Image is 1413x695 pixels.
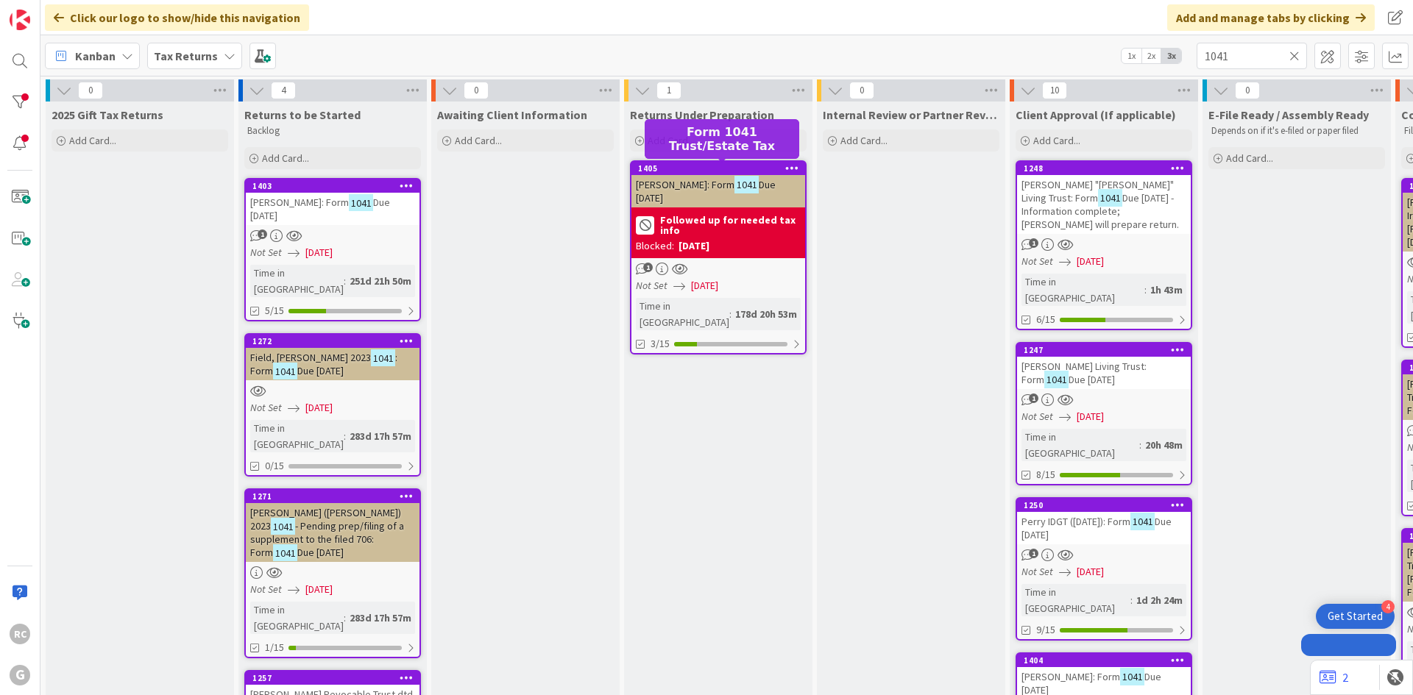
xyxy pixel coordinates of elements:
[262,152,309,165] span: Add Card...
[305,400,333,416] span: [DATE]
[1021,429,1139,461] div: Time in [GEOGRAPHIC_DATA]
[1024,345,1191,355] div: 1247
[344,273,346,289] span: :
[246,490,419,503] div: 1271
[250,582,282,596] i: Not Set
[1021,178,1174,204] span: [PERSON_NAME] "[PERSON_NAME]" Living Trust: Form
[349,194,373,211] mark: 1041
[729,306,732,322] span: :
[1316,604,1395,629] div: Open Get Started checklist, remaining modules: 4
[10,665,30,685] div: G
[297,546,344,559] span: Due [DATE]
[636,178,734,191] span: [PERSON_NAME]: Form
[1141,437,1186,453] div: 20h 48m
[636,238,674,254] div: Blocked:
[250,196,390,222] span: Due [DATE]
[250,196,349,209] span: [PERSON_NAME]: Form
[840,134,888,147] span: Add Card...
[1021,584,1130,616] div: Time in [GEOGRAPHIC_DATA]
[1021,515,1172,541] span: Due [DATE]
[246,179,419,193] div: 1403
[1120,668,1144,685] mark: 1041
[732,306,801,322] div: 178d 20h 53m
[1197,43,1307,69] input: Quick Filter...
[344,428,346,444] span: :
[691,278,718,293] span: [DATE]
[1017,162,1191,234] div: 1248[PERSON_NAME] "[PERSON_NAME]" Living Trust: Form1041Due [DATE] - Information complete; [PERSO...
[1139,437,1141,453] span: :
[1122,49,1141,63] span: 1x
[1077,254,1104,269] span: [DATE]
[305,245,333,260] span: [DATE]
[265,303,284,318] span: 5/15
[246,335,419,348] div: 1272
[1042,82,1067,99] span: 10
[1161,49,1181,63] span: 3x
[1328,609,1383,624] div: Get Started
[1144,282,1147,298] span: :
[69,134,116,147] span: Add Card...
[78,82,103,99] span: 0
[250,351,371,364] span: Field, [PERSON_NAME] 2023
[1077,409,1104,424] span: [DATE]
[1036,312,1055,327] span: 6/15
[273,544,297,561] mark: 1041
[250,246,282,259] i: Not Set
[1208,107,1369,122] span: E-File Ready / Assembly Ready
[252,181,419,191] div: 1403
[849,82,874,99] span: 0
[1017,499,1191,512] div: 1250
[258,229,267,239] span: 1
[1036,467,1055,482] span: 8/15
[1021,254,1053,268] i: Not Set
[638,163,805,174] div: 1405
[1235,82,1260,99] span: 0
[679,238,709,254] div: [DATE]
[631,162,805,175] div: 1405
[1320,669,1348,686] a: 2
[1029,549,1038,558] span: 1
[734,176,759,193] mark: 1041
[1017,654,1191,667] div: 1404
[1017,499,1191,544] div: 1250Perry IDGT ([DATE]): Form1041Due [DATE]
[1036,622,1055,638] span: 9/15
[660,215,801,235] b: Followed up for needed tax info
[271,518,295,535] mark: 1041
[1016,107,1176,122] span: Client Approval (If applicable)
[631,162,805,207] div: 1405[PERSON_NAME]: Form1041Due [DATE]
[1024,163,1191,174] div: 1248
[1098,189,1122,206] mark: 1041
[464,82,489,99] span: 0
[823,107,999,122] span: Internal Review or Partner Review
[656,82,681,99] span: 1
[246,335,419,380] div: 1272Field, [PERSON_NAME] 20231041: Form1041Due [DATE]
[1021,360,1147,386] span: [PERSON_NAME] Living Trust: Form
[250,401,282,414] i: Not Set
[1021,274,1144,306] div: Time in [GEOGRAPHIC_DATA]
[252,336,419,346] div: 1272
[297,364,344,377] span: Due [DATE]
[437,107,587,122] span: Awaiting Client Information
[636,178,776,204] span: Due [DATE]
[250,506,401,532] span: [PERSON_NAME] ([PERSON_NAME]) 2023
[265,640,284,655] span: 1/15
[246,671,419,685] div: 1257
[1029,238,1038,248] span: 1
[1024,655,1191,666] div: 1404
[246,179,419,225] div: 1403[PERSON_NAME]: Form1041Due [DATE]
[265,458,284,474] span: 0/15
[305,582,333,597] span: [DATE]
[1021,565,1053,578] i: Not Set
[10,624,30,644] div: RC
[1226,152,1273,165] span: Add Card...
[75,47,116,65] span: Kanban
[1017,162,1191,175] div: 1248
[1133,592,1186,608] div: 1d 2h 24m
[1024,500,1191,510] div: 1250
[246,490,419,562] div: 1271[PERSON_NAME] ([PERSON_NAME]) 20231041- Pending prep/filing of a supplement to the filed 706:...
[250,420,344,452] div: Time in [GEOGRAPHIC_DATA]
[1211,125,1382,137] p: Depends on if it's e-filed or paper filed
[1130,592,1133,608] span: :
[1017,343,1191,389] div: 1247[PERSON_NAME] Living Trust: Form1041Due [DATE]
[244,107,361,122] span: Returns to be Started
